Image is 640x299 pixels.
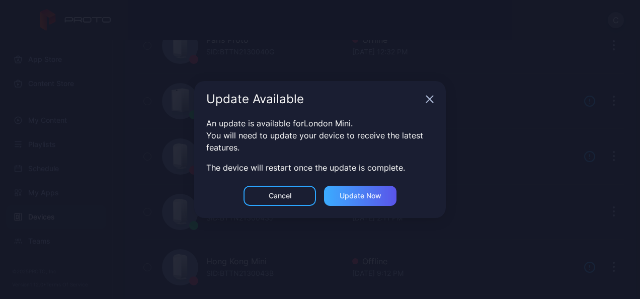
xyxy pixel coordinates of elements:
div: An update is available for London Mini . [206,117,434,129]
button: Update now [324,186,396,206]
div: The device will restart once the update is complete. [206,162,434,174]
div: Cancel [269,192,291,200]
div: You will need to update your device to receive the latest features. [206,129,434,154]
button: Cancel [244,186,316,206]
div: Update Available [206,93,422,105]
div: Update now [340,192,381,200]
